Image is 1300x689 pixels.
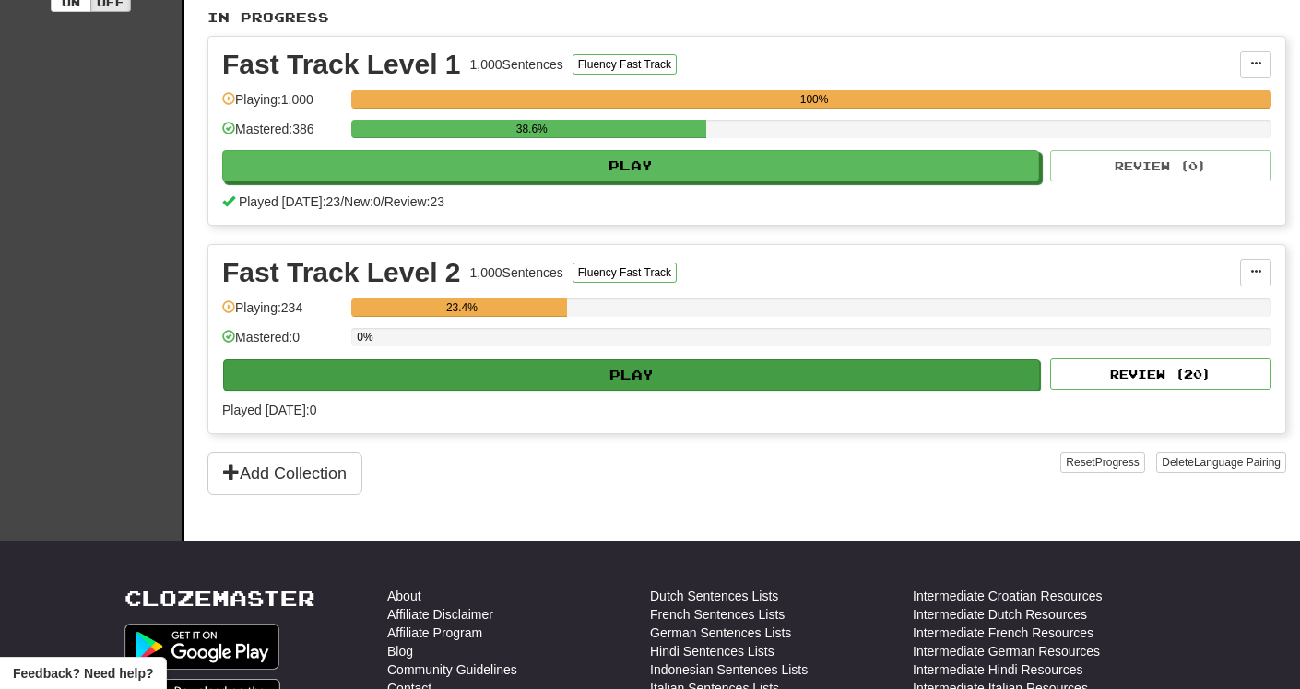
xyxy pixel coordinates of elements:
a: Intermediate Croatian Resources [913,587,1102,605]
a: Intermediate Hindi Resources [913,660,1082,679]
button: ResetProgress [1060,452,1144,473]
a: Intermediate French Resources [913,624,1093,642]
span: New: 0 [344,194,381,209]
span: Played [DATE]: 23 [239,194,340,209]
button: DeleteLanguage Pairing [1156,452,1286,473]
div: Mastered: 386 [222,120,342,150]
div: 1,000 Sentences [470,263,563,282]
a: French Sentences Lists [650,605,785,624]
button: Play [222,150,1039,181]
div: Mastered: 0 [222,328,342,358]
div: 100% [357,90,1271,109]
p: In Progress [207,8,1286,27]
span: Open feedback widget [13,664,153,683]
div: Playing: 1,000 [222,90,342,121]
a: Indonesian Sentences Lists [650,660,808,679]
a: Intermediate German Resources [913,642,1100,660]
a: About [387,587,421,605]
button: Review (0) [1050,150,1271,181]
span: Played [DATE]: 0 [222,403,316,417]
div: Playing: 234 [222,298,342,329]
span: / [381,194,384,209]
button: Review (20) [1050,358,1271,390]
a: Dutch Sentences Lists [650,587,778,605]
div: 23.4% [357,298,566,317]
span: Language Pairing [1194,456,1281,469]
div: 1,000 Sentences [470,55,563,74]
button: Fluency Fast Track [573,263,677,283]
div: Fast Track Level 1 [222,51,461,78]
a: German Sentences Lists [650,624,791,642]
button: Add Collection [207,452,362,495]
button: Fluency Fast Track [573,54,677,75]
div: Fast Track Level 2 [222,259,461,286]
img: Get it on Google Play [124,624,279,670]
a: Clozemaster [124,587,315,610]
a: Affiliate Program [387,624,482,642]
span: Progress [1095,456,1140,469]
span: / [340,194,344,209]
a: Community Guidelines [387,660,517,679]
a: Affiliate Disclaimer [387,605,493,624]
a: Hindi Sentences Lists [650,642,774,660]
div: 38.6% [357,120,706,138]
a: Intermediate Dutch Resources [913,605,1087,624]
span: Review: 23 [384,194,444,209]
a: Blog [387,642,413,660]
button: Play [223,359,1040,391]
